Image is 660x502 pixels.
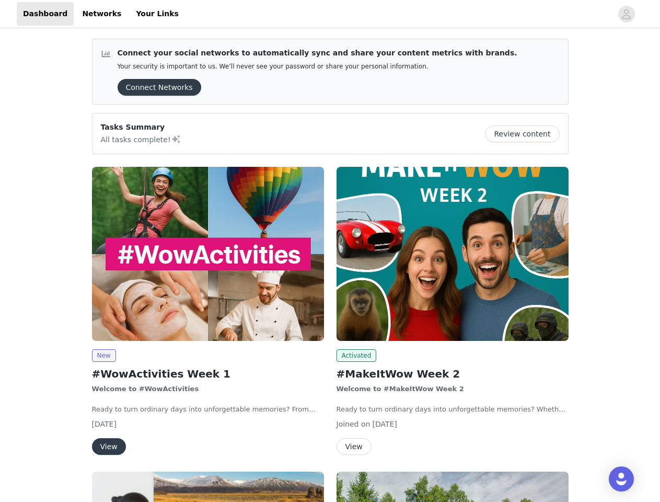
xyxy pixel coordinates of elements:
h2: #MakeItWow Week 2 [337,366,569,382]
h2: #WowActivities Week 1 [92,366,324,382]
div: avatar [621,6,631,22]
p: Tasks Summary [101,122,181,133]
span: Activated [337,349,377,362]
span: [DATE] [92,420,117,428]
p: Ready to turn ordinary days into unforgettable memories? Whether you’re chasing thrills, enjoying... [337,404,569,415]
span: Joined on [337,420,370,428]
p: Connect your social networks to automatically sync and share your content metrics with brands. [118,48,517,59]
img: wowcher.co.uk [92,167,324,341]
a: Dashboard [17,2,74,26]
button: View [92,438,126,455]
p: Ready to turn ordinary days into unforgettable memories? From heart-pumping adventures to relaxin... [92,404,324,415]
span: [DATE] [373,420,397,428]
img: wowcher.co.uk [337,167,569,341]
button: Connect Networks [118,79,201,96]
a: Your Links [130,2,185,26]
span: New [92,349,116,362]
button: Review content [485,125,559,142]
p: All tasks complete! [101,133,181,145]
a: View [92,443,126,451]
strong: Welcome to #MakeItWow Week 2 [337,385,464,393]
strong: Welcome to #WowActivities [92,385,199,393]
div: Open Intercom Messenger [609,466,634,492]
a: View [337,443,372,451]
p: Your security is important to us. We’ll never see your password or share your personal information. [118,63,517,71]
a: Networks [76,2,128,26]
button: View [337,438,372,455]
